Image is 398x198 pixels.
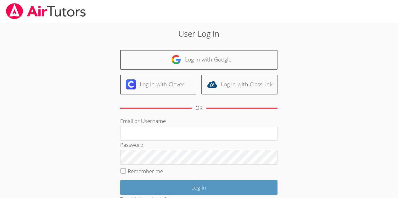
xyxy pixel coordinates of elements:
[195,104,203,113] div: OR
[201,75,277,94] a: Log in with ClassLink
[171,55,181,65] img: google-logo-50288ca7cdecda66e5e0955fdab243c47b7ad437acaf1139b6f446037453330a.svg
[120,75,196,94] a: Log in with Clever
[120,141,143,148] label: Password
[207,79,217,89] img: classlink-logo-d6bb404cc1216ec64c9a2012d9dc4662098be43eaf13dc465df04b49fa7ab582.svg
[120,117,166,125] label: Email or Username
[120,180,277,195] input: Log in
[128,168,163,175] label: Remember me
[92,28,306,40] h2: User Log in
[120,50,277,70] a: Log in with Google
[5,3,87,19] img: airtutors_banner-c4298cdbf04f3fff15de1276eac7730deb9818008684d7c2e4769d2f7ddbe033.png
[126,79,136,89] img: clever-logo-6eab21bc6e7a338710f1a6ff85c0baf02591cd810cc4098c63d3a4b26e2feb20.svg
